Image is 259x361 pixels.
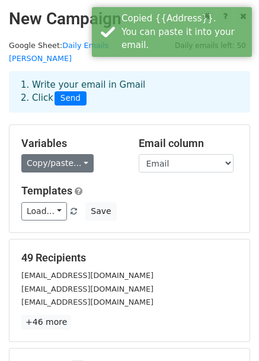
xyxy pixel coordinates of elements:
[21,202,67,221] a: Load...
[21,251,238,264] h5: 49 Recipients
[9,41,109,63] small: Google Sheet:
[21,298,154,306] small: [EMAIL_ADDRESS][DOMAIN_NAME]
[139,137,238,150] h5: Email column
[12,78,247,106] div: 1. Write your email in Gmail 2. Click
[21,184,72,197] a: Templates
[21,315,71,330] a: +46 more
[55,91,87,106] span: Send
[21,285,154,293] small: [EMAIL_ADDRESS][DOMAIN_NAME]
[21,137,121,150] h5: Variables
[9,9,250,29] h2: New Campaign
[121,12,247,52] div: Copied {{Address}}. You can paste it into your email.
[21,271,154,280] small: [EMAIL_ADDRESS][DOMAIN_NAME]
[85,202,116,221] button: Save
[200,304,259,361] iframe: Chat Widget
[21,154,94,172] a: Copy/paste...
